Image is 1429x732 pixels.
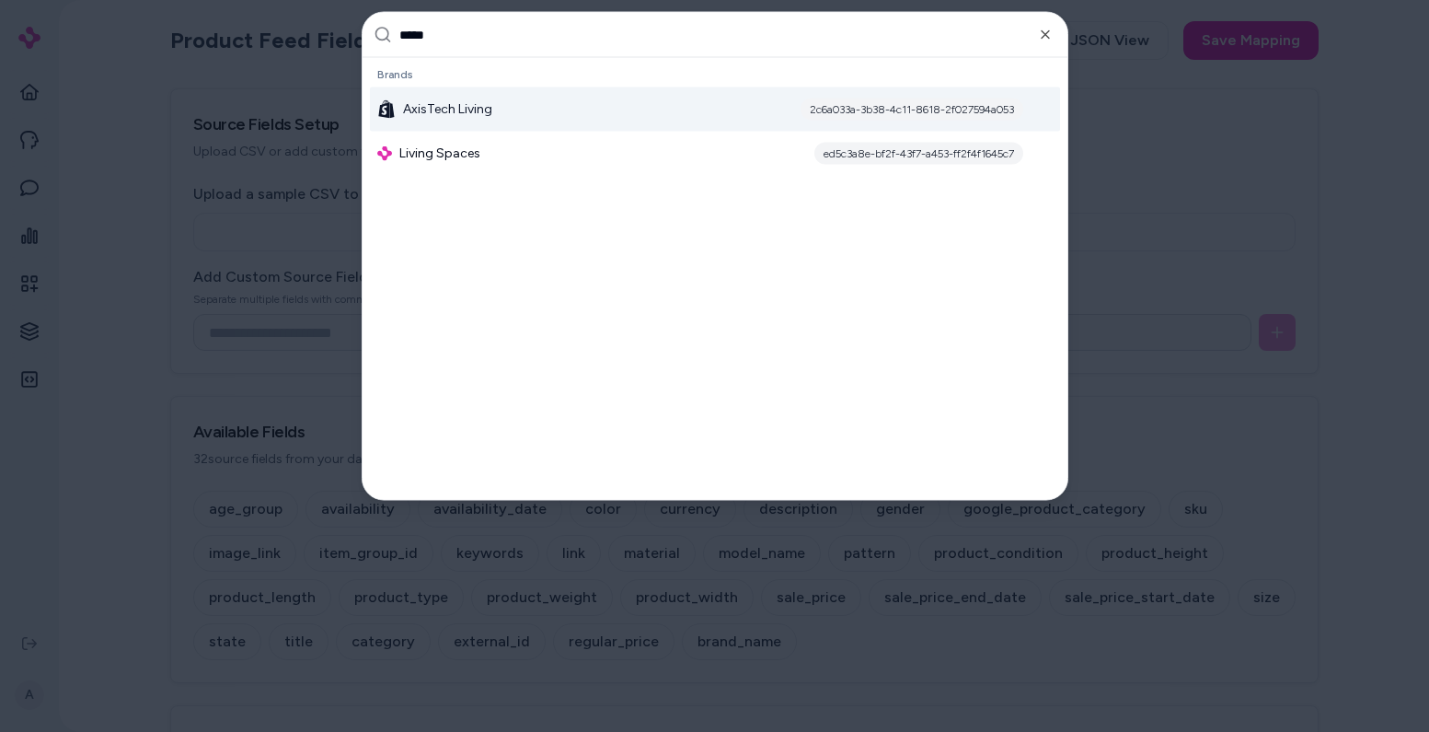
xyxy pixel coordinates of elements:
div: 2c6a033a-3b38-4c11-8618-2f027594a053 [801,99,1023,121]
div: Brands [370,62,1060,87]
span: Living Spaces [399,145,480,163]
div: ed5c3a8e-bf2f-43f7-a453-ff2f4f1645c7 [814,143,1023,165]
div: Suggestions [363,58,1067,500]
span: AxisTech Living [403,100,492,119]
img: alby Logo [377,146,392,161]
